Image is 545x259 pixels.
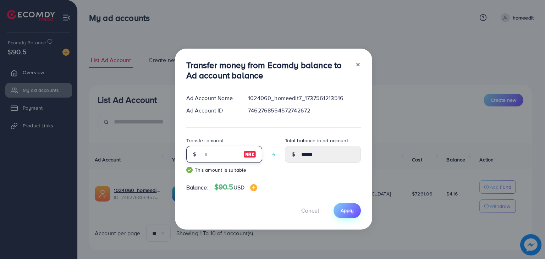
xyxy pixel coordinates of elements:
span: Balance: [186,183,209,192]
img: guide [186,167,193,173]
h4: $90.5 [214,183,257,192]
span: USD [233,183,244,191]
label: Total balance in ad account [285,137,348,144]
h3: Transfer money from Ecomdy balance to Ad account balance [186,60,349,81]
img: image [243,150,256,159]
div: 7462768554572742672 [242,106,366,115]
img: image [250,184,257,191]
label: Transfer amount [186,137,224,144]
button: Cancel [292,203,328,218]
div: 1024060_homeedit7_1737561213516 [242,94,366,102]
span: Apply [341,207,354,214]
span: Cancel [301,206,319,214]
div: Ad Account ID [181,106,243,115]
div: Ad Account Name [181,94,243,102]
small: This amount is suitable [186,166,262,173]
button: Apply [334,203,361,218]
